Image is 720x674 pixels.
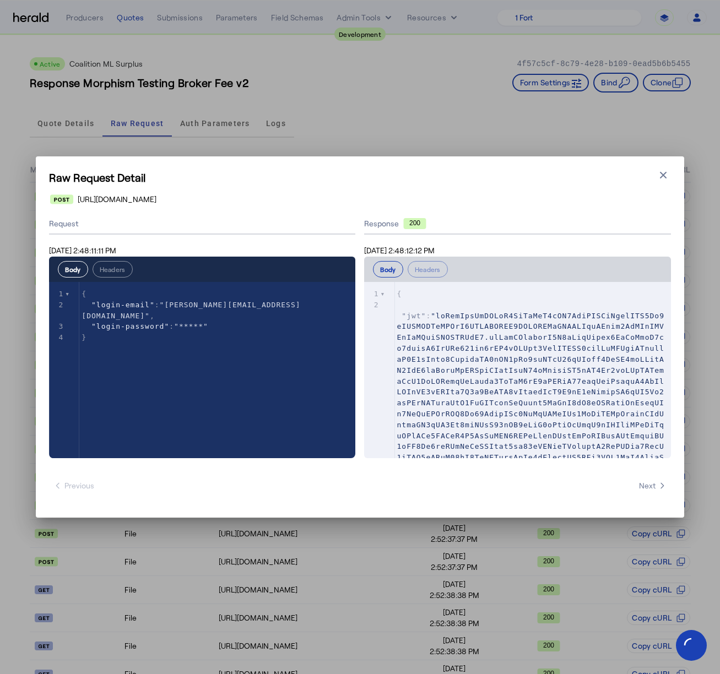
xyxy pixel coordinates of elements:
span: { [397,290,402,298]
span: "login-email" [91,301,155,309]
span: : , [82,301,300,320]
h1: Raw Request Detail [49,170,670,185]
button: Body [58,261,88,278]
span: } [82,333,86,341]
text: 200 [409,219,420,227]
div: 1 [49,289,65,300]
span: [URL][DOMAIN_NAME] [78,194,156,205]
span: [DATE] 2:48:11:11 PM [49,246,116,255]
button: Next [635,476,671,496]
span: Previous [53,480,94,491]
div: 1 [364,289,380,300]
div: 3 [49,321,65,332]
span: "[PERSON_NAME][EMAIL_ADDRESS][DOMAIN_NAME]" [82,301,300,320]
span: "login-password" [91,322,169,330]
div: Request [49,214,355,235]
div: 2 [49,300,65,311]
span: Next [639,480,667,491]
button: Headers [408,261,448,278]
button: Headers [93,261,133,278]
span: : [82,322,208,330]
div: 2 [364,300,380,311]
span: { [82,290,86,298]
span: "jwt" [402,312,426,320]
button: Previous [49,476,99,496]
span: [DATE] 2:48:12:12 PM [364,246,435,255]
button: Body [373,261,403,278]
div: Response [364,218,670,229]
div: 4 [49,332,65,343]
